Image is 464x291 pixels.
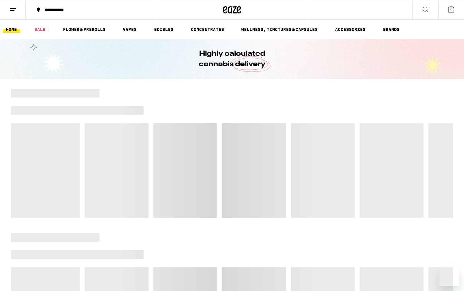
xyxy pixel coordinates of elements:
[439,266,459,286] iframe: Button to launch messaging window
[151,26,176,33] a: EDIBLES
[60,26,109,33] a: FLOWER & PREROLLS
[188,26,227,33] a: CONCENTRATES
[181,49,283,70] h1: Highly calculated cannabis delivery
[3,26,20,33] a: HOME
[380,26,403,33] a: BRANDS
[332,26,369,33] a: ACCESSORIES
[238,26,321,33] a: WELLNESS, TINCTURES & CAPSULES
[120,26,140,33] a: VAPES
[31,26,48,33] a: SALE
